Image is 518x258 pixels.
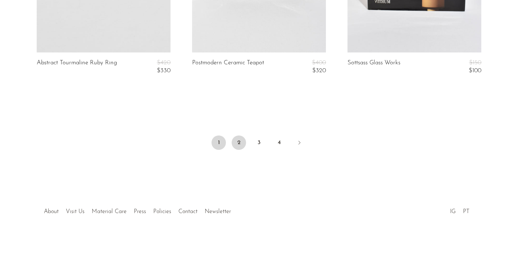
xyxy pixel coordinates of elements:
a: Next [292,135,306,151]
a: 3 [252,135,266,150]
span: 1 [212,135,226,150]
span: $330 [157,68,171,74]
a: Material Care [92,209,127,215]
a: Sottsass Glass Works [347,60,400,74]
span: $420 [157,60,171,66]
a: Contact [178,209,197,215]
span: $150 [469,60,481,66]
span: $320 [312,68,326,74]
ul: Quick links [40,203,235,217]
a: Postmodern Ceramic Teapot [192,60,264,74]
a: Abstract Tourmaline Ruby Ring [37,60,117,74]
a: IG [450,209,456,215]
span: $400 [312,60,326,66]
a: PT [463,209,469,215]
span: $100 [469,68,481,74]
a: 2 [232,135,246,150]
a: 4 [272,135,286,150]
a: Press [134,209,146,215]
a: Policies [153,209,171,215]
a: About [44,209,59,215]
a: Visit Us [66,209,85,215]
ul: Social Medias [446,203,473,217]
